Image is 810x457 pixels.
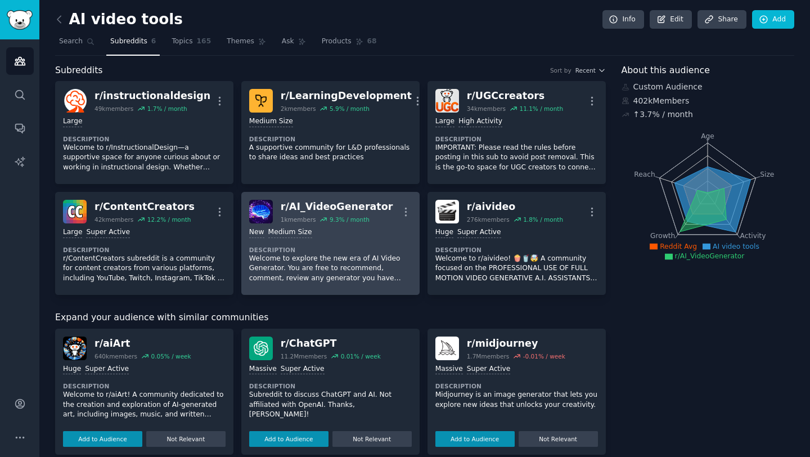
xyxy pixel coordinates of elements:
[63,337,87,360] img: aiArt
[519,105,563,113] div: 11.1 % / month
[330,216,370,223] div: 9.3 % / month
[457,227,501,238] div: Super Active
[281,216,316,223] div: 1k members
[249,254,412,284] p: Welcome to explore the new era of AI Video Generator. You are free to recommend, comment, review ...
[633,109,693,120] div: ↑ 3.7 % / month
[435,246,598,254] dt: Description
[249,390,412,420] p: Subreddit to discuss ChatGPT and AI. Not affiliated with OpenAI. Thanks, [PERSON_NAME]!
[281,89,412,103] div: r/ LearningDevelopment
[602,10,644,29] a: Info
[281,352,327,360] div: 11.2M members
[523,216,563,223] div: 1.8 % / month
[281,364,325,375] div: Super Active
[575,66,606,74] button: Recent
[622,64,710,78] span: About this audience
[519,431,598,447] button: Not Relevant
[467,352,510,360] div: 1.7M members
[249,117,293,127] div: Medium Size
[740,232,766,240] tspan: Activity
[63,382,226,390] dt: Description
[427,192,606,295] a: aivideor/aivideo276kmembers1.8% / monthHugeSuper ActiveDescriptionWelcome to r/aivideo! 🍿🥤🤯 A com...
[622,81,795,93] div: Custom Audience
[146,431,226,447] button: Not Relevant
[249,382,412,390] dt: Description
[249,246,412,254] dt: Description
[435,227,453,238] div: Huge
[197,37,211,47] span: 165
[467,216,510,223] div: 276k members
[63,135,226,143] dt: Description
[168,33,215,56] a: Topics165
[435,200,459,223] img: aivideo
[268,227,312,238] div: Medium Size
[63,200,87,223] img: ContentCreators
[318,33,381,56] a: Products68
[151,352,191,360] div: 0.05 % / week
[94,216,133,223] div: 42k members
[241,192,420,295] a: AI_VideoGeneratorr/AI_VideoGenerator1kmembers9.3% / monthNewMedium SizeDescriptionWelcome to expl...
[55,81,233,184] a: instructionaldesignr/instructionaldesign49kmembers1.7% / monthLargeDescriptionWelcome to r/Instru...
[341,352,381,360] div: 0.01 % / week
[713,243,759,250] span: AI video tools
[435,390,598,410] p: Midjourney is an image generator that lets you explore new ideas that unlocks your creativity.
[59,37,83,47] span: Search
[94,200,195,214] div: r/ ContentCreators
[94,337,191,351] div: r/ aiArt
[7,10,33,30] img: GummySearch logo
[55,311,268,325] span: Expand your audience with similar communities
[622,95,795,107] div: 402k Members
[63,117,82,127] div: Large
[282,37,294,47] span: Ask
[110,37,147,47] span: Subreddits
[172,37,192,47] span: Topics
[550,66,571,74] div: Sort by
[435,337,459,360] img: midjourney
[332,431,412,447] button: Not Relevant
[281,105,316,113] div: 2k members
[650,232,675,240] tspan: Growth
[467,200,563,214] div: r/ aivideo
[147,216,191,223] div: 12.2 % / month
[249,227,264,238] div: New
[575,66,596,74] span: Recent
[634,170,655,178] tspan: Reach
[94,352,137,360] div: 640k members
[63,254,226,284] p: r/ContentCreators subreddit is a community for content creators from various platforms, including...
[55,33,98,56] a: Search
[523,352,565,360] div: -0.01 % / week
[249,364,277,375] div: Massive
[63,364,81,375] div: Huge
[675,252,745,260] span: r/AI_VideoGenerator
[467,89,563,103] div: r/ UGCcreators
[697,10,746,29] a: Share
[435,89,459,113] img: UGCcreators
[435,431,515,447] button: Add to Audience
[227,37,254,47] span: Themes
[467,105,506,113] div: 34k members
[435,143,598,173] p: IMPORTANT: Please read the rules before posting in this sub to avoid post removal. This is the go...
[322,37,352,47] span: Products
[55,192,233,295] a: ContentCreatorsr/ContentCreators42kmembers12.2% / monthLargeSuper ActiveDescriptionr/ContentCreat...
[249,337,273,360] img: ChatGPT
[249,200,273,223] img: AI_VideoGenerator
[94,105,133,113] div: 49k members
[435,117,454,127] div: Large
[147,105,187,113] div: 1.7 % / month
[752,10,794,29] a: Add
[55,11,183,29] h2: AI video tools
[760,170,774,178] tspan: Size
[85,364,129,375] div: Super Active
[249,89,273,113] img: LearningDevelopment
[650,10,692,29] a: Edit
[435,364,463,375] div: Massive
[278,33,310,56] a: Ask
[63,390,226,420] p: Welcome to r/aiArt! A community dedicated to the creation and exploration of AI-generated art, in...
[63,89,87,113] img: instructionaldesign
[467,337,565,351] div: r/ midjourney
[63,227,82,238] div: Large
[435,254,598,284] p: Welcome to r/aivideo! 🍿🥤🤯 A community focused on the PROFESSIONAL USE OF FULL MOTION VIDEO GENERA...
[63,143,226,173] p: Welcome to r/InstructionalDesign—a supportive space for anyone curious about or working in instru...
[660,243,697,250] span: Reddit Avg
[249,143,412,163] p: A supportive community for L&D professionals to share ideas and best practices
[281,337,381,351] div: r/ ChatGPT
